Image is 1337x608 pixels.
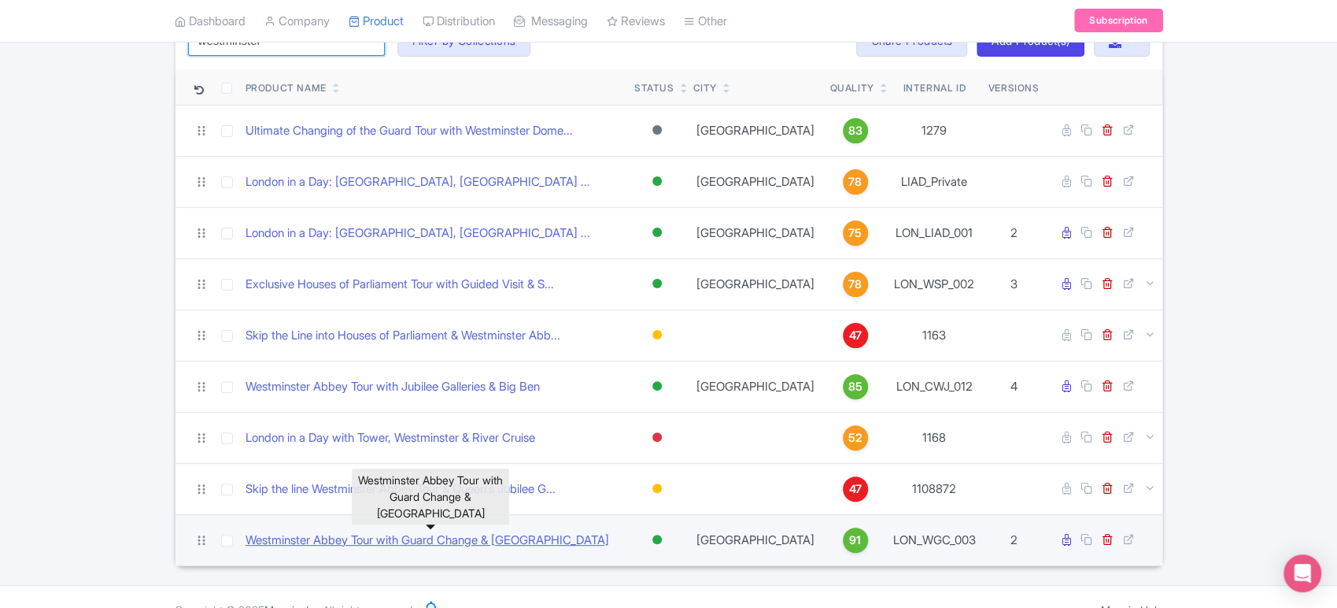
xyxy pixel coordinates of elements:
div: Product Name [246,81,327,95]
span: 3 [1010,276,1018,291]
a: 91 [829,528,880,553]
a: London in a Day: [GEOGRAPHIC_DATA], [GEOGRAPHIC_DATA] ... [246,224,590,243]
a: 78 [829,272,880,297]
a: Exclusive Houses of Parliament Tour with Guided Visit & S... [246,276,554,294]
span: 78 [848,173,862,191]
div: Active [649,528,665,551]
span: 2 [1010,532,1018,547]
a: Westminster Abbey Tour with Guard Change & [GEOGRAPHIC_DATA] [246,532,609,550]
td: 1279 [887,105,982,156]
span: 52 [848,429,862,447]
th: Internal ID [887,69,982,106]
div: City [693,81,716,95]
div: Inactive [649,426,665,449]
a: London in a Day: [GEOGRAPHIC_DATA], [GEOGRAPHIC_DATA] ... [246,173,590,191]
a: 83 [829,118,880,143]
a: Subscription [1074,9,1162,33]
td: [GEOGRAPHIC_DATA] [686,514,823,565]
th: Versions [982,69,1046,106]
span: 75 [848,224,862,242]
td: LIAD_Private [887,156,982,207]
td: LON_WGC_003 [887,514,982,565]
div: Active [649,221,665,244]
td: 1168 [887,412,982,463]
span: 2 [1010,225,1018,240]
td: [GEOGRAPHIC_DATA] [686,207,823,258]
div: Building [649,324,665,347]
div: Westminster Abbey Tour with Guard Change & [GEOGRAPHIC_DATA] [352,469,509,525]
a: 85 [829,374,880,399]
div: Status [634,81,674,95]
td: [GEOGRAPHIC_DATA] [686,105,823,156]
span: 47 [849,327,862,344]
a: London in a Day with Tower, Westminster & River Cruise [246,429,535,447]
td: [GEOGRAPHIC_DATA] [686,258,823,310]
span: 85 [848,378,862,395]
div: Building [649,477,665,500]
td: LON_WSP_002 [887,258,982,310]
td: [GEOGRAPHIC_DATA] [686,361,823,412]
div: Quality [829,81,873,95]
a: 47 [829,323,880,348]
td: 1163 [887,310,982,361]
a: 75 [829,221,880,246]
div: Active [649,272,665,295]
a: Westminster Abbey Tour with Jubilee Galleries & Big Ben [246,378,540,396]
a: 47 [829,476,880,502]
td: LON_CWJ_012 [887,361,982,412]
a: Skip the Line into Houses of Parliament & Westminster Abb... [246,327,560,345]
a: Ultimate Changing of the Guard Tour with Westminster Dome... [246,122,573,140]
span: 47 [849,480,862,498]
a: 52 [829,425,880,450]
td: LON_LIAD_001 [887,207,982,258]
div: Archived [649,119,665,142]
a: 78 [829,169,880,195]
span: 78 [848,276,862,293]
div: Active [649,170,665,193]
span: 83 [848,122,862,139]
span: 91 [849,532,861,549]
div: Active [649,375,665,398]
div: Open Intercom Messenger [1283,554,1321,592]
a: Skip the line Westminster Abbey Tour & Queen's Jubilee G... [246,480,556,499]
td: [GEOGRAPHIC_DATA] [686,156,823,207]
td: 1108872 [887,463,982,514]
span: 4 [1010,379,1018,394]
